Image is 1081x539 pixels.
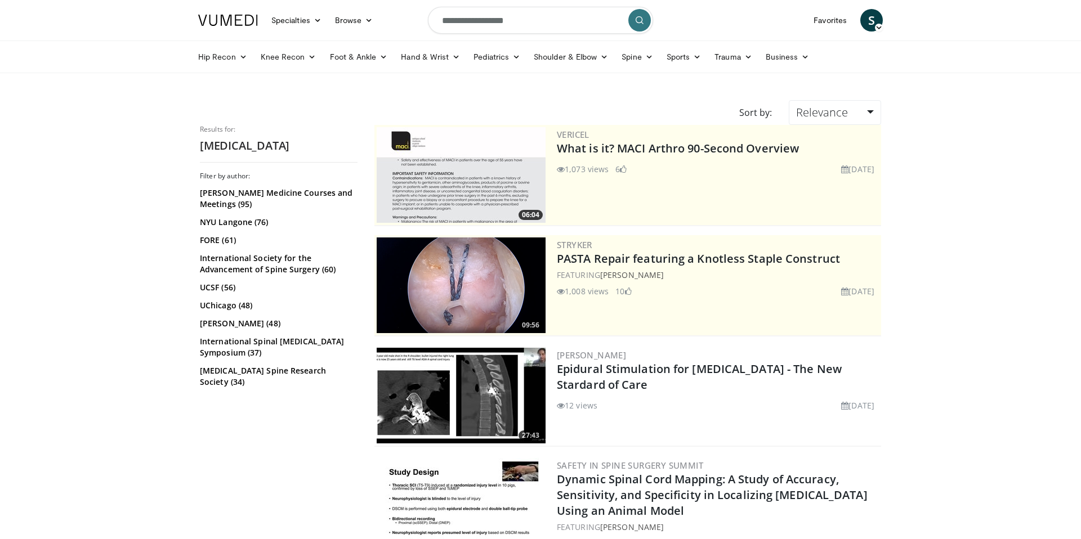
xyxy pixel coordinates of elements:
p: Results for: [200,125,358,134]
a: [MEDICAL_DATA] Spine Research Society (34) [200,365,355,388]
li: 1,008 views [557,285,609,297]
a: Foot & Ankle [323,46,395,68]
a: [PERSON_NAME] [600,269,664,280]
img: 460f6d3a-e928-4705-be79-9b01f1e36a7a.300x170_q85_crop-smart_upscale.jpg [377,348,546,443]
a: Safety in Spine Surgery Summit [557,460,703,471]
span: Relevance [796,105,848,120]
li: [DATE] [841,163,874,175]
h2: [MEDICAL_DATA] [200,138,358,153]
a: [PERSON_NAME] [600,522,664,532]
a: Favorites [807,9,854,32]
h3: Filter by author: [200,172,358,181]
li: 6 [615,163,627,175]
span: 09:56 [519,320,543,330]
div: FEATURING [557,269,879,281]
a: Vericel [557,129,589,140]
a: 06:04 [377,127,546,223]
span: 27:43 [519,430,543,441]
a: Relevance [789,100,881,125]
li: 12 views [557,399,597,411]
img: VuMedi Logo [198,15,258,26]
li: 1,073 views [557,163,609,175]
a: [PERSON_NAME] [557,349,626,361]
a: Shoulder & Elbow [527,46,615,68]
span: 06:04 [519,210,543,220]
img: 84acc7eb-cb93-455a-a344-5c35427a46c1.png.300x170_q85_crop-smart_upscale.png [377,237,546,333]
input: Search topics, interventions [428,7,653,34]
a: Trauma [708,46,759,68]
a: Dynamic Spinal Cord Mapping: A Study of Accuracy, Sensitivity, and Specificity in Localizing [MED... [557,471,868,518]
a: S [860,9,883,32]
a: Browse [328,9,380,32]
a: International Spinal [MEDICAL_DATA] Symposium (37) [200,336,355,358]
a: Knee Recon [254,46,323,68]
a: [PERSON_NAME] (48) [200,318,355,329]
a: UChicago (48) [200,300,355,311]
li: [DATE] [841,399,874,411]
a: Pediatrics [467,46,527,68]
a: What is it? MACI Arthro 90-Second Overview [557,141,799,156]
div: FEATURING [557,521,879,533]
a: Hand & Wrist [394,46,467,68]
a: NYU Langone (76) [200,217,355,228]
img: aa6cc8ed-3dbf-4b6a-8d82-4a06f68b6688.300x170_q85_crop-smart_upscale.jpg [377,127,546,223]
a: 27:43 [377,348,546,443]
a: FORE (61) [200,235,355,246]
li: [DATE] [841,285,874,297]
a: 09:56 [377,237,546,333]
a: Epidural Stimulation for [MEDICAL_DATA] - The New Stardard of Care [557,361,842,392]
a: Sports [660,46,708,68]
div: Sort by: [731,100,780,125]
a: Stryker [557,239,592,250]
a: [PERSON_NAME] Medicine Courses and Meetings (95) [200,187,355,210]
a: Specialties [265,9,328,32]
a: Hip Recon [191,46,254,68]
a: UCSF (56) [200,282,355,293]
a: PASTA Repair featuring a Knotless Staple Construct [557,251,840,266]
li: 10 [615,285,631,297]
a: Spine [615,46,659,68]
a: International Society for the Advancement of Spine Surgery (60) [200,253,355,275]
a: Business [759,46,816,68]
